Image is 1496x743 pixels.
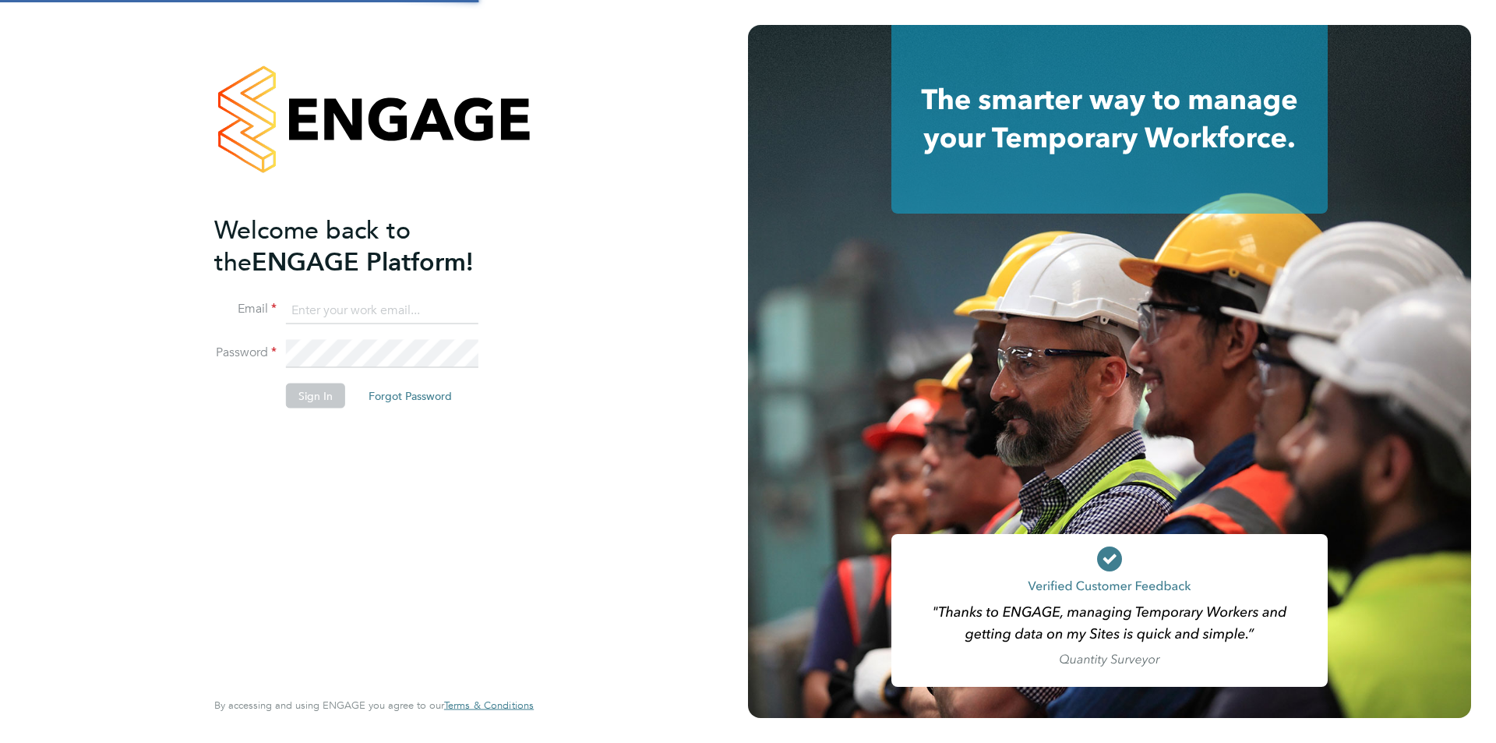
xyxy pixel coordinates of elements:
h2: ENGAGE Platform! [214,214,518,278]
span: By accessing and using ENGAGE you agree to our [214,699,534,712]
button: Sign In [286,384,345,409]
button: Forgot Password [356,384,464,409]
a: Terms & Conditions [444,699,534,712]
span: Welcome back to the [214,214,411,277]
label: Password [214,345,277,361]
input: Enter your work email... [286,296,478,324]
span: Terms & Conditions [444,699,534,712]
label: Email [214,301,277,317]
